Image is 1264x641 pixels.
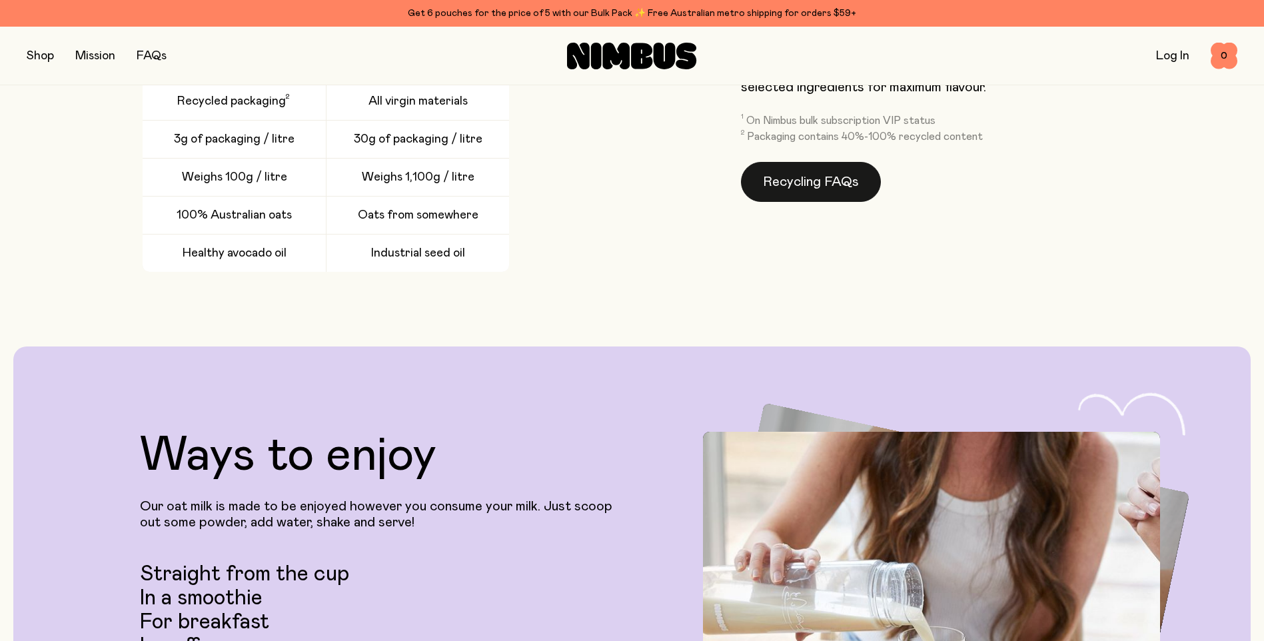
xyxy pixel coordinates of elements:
[177,93,286,109] span: Recycled packaging
[177,207,292,223] span: 100% Australian oats
[140,610,626,634] li: For breakfast
[368,93,468,109] span: All virgin materials
[137,50,167,62] a: FAQs
[362,169,474,185] span: Weighs 1,100g / litre
[75,50,115,62] a: Mission
[741,162,881,202] a: Recycling FAQs
[27,5,1237,21] div: Get 6 pouches for the price of 5 with our Bulk Pack ✨ Free Australian metro shipping for orders $59+
[354,131,482,147] span: 30g of packaging / litre
[1211,43,1237,69] button: 0
[140,498,626,530] p: Our oat milk is made to be enjoyed however you consume your milk. Just scoop out some powder, add...
[358,207,478,223] span: Oats from somewhere
[747,130,983,143] p: Packaging contains 40%-100% recycled content
[746,114,936,127] p: On Nimbus bulk subscription VIP status
[140,586,626,610] li: In a smoothie
[183,245,287,261] span: Healthy avocado oil
[140,562,626,586] li: Straight from the cup
[1156,50,1189,62] a: Log In
[182,169,287,185] span: Weighs 100g / litre
[140,432,626,480] h2: Ways to enjoy
[371,245,465,261] span: Industrial seed oil
[174,131,295,147] span: 3g of packaging / litre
